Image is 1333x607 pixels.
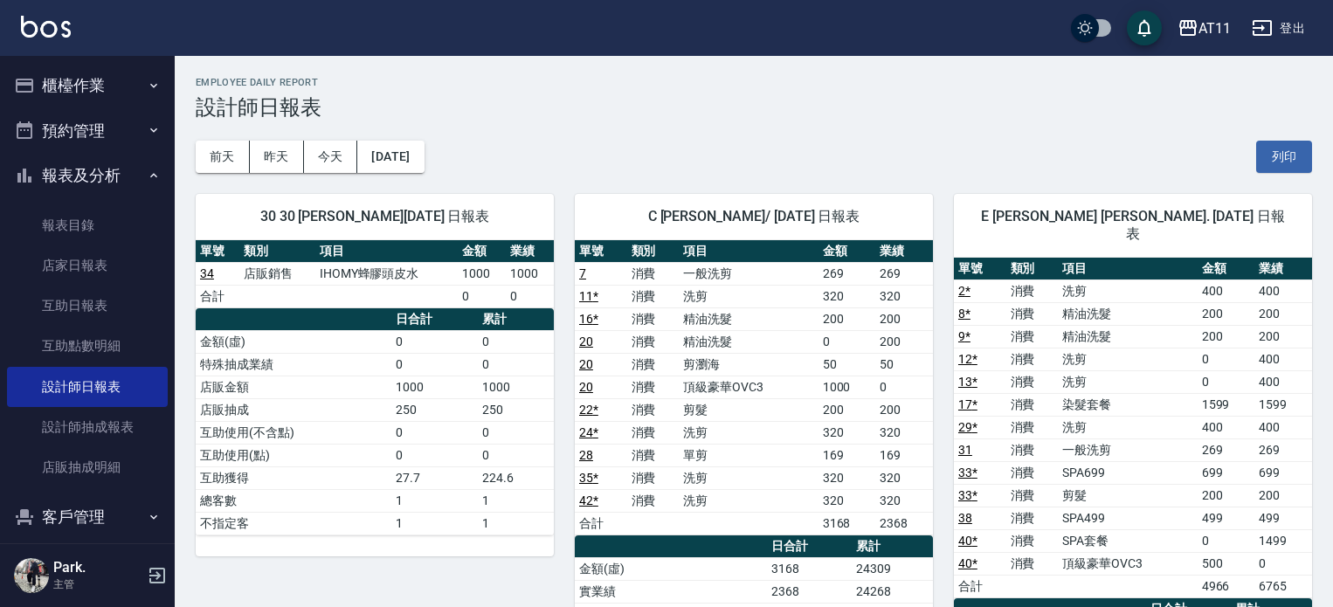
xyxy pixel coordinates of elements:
td: 店販抽成 [196,398,391,421]
td: 0 [1198,370,1255,393]
table: a dense table [196,308,554,535]
td: 消費 [1006,438,1059,461]
a: 互助日報表 [7,286,168,326]
td: 1000 [478,376,554,398]
th: 類別 [1006,258,1059,280]
td: 剪髮 [679,398,818,421]
td: 0 [391,444,478,466]
a: 互助點數明細 [7,326,168,366]
button: save [1127,10,1162,45]
td: 洗剪 [1058,370,1198,393]
h2: Employee Daily Report [196,77,1312,88]
th: 金額 [1198,258,1255,280]
td: 消費 [627,466,680,489]
td: 320 [875,489,933,512]
td: 消費 [627,262,680,285]
th: 累計 [852,535,933,558]
td: 169 [875,444,933,466]
th: 單號 [954,258,1006,280]
td: 0 [458,285,506,307]
span: 30 30 [PERSON_NAME][DATE] 日報表 [217,208,533,225]
td: 320 [818,489,876,512]
td: 4966 [1198,575,1255,597]
th: 單號 [575,240,627,263]
td: 消費 [1006,507,1059,529]
td: 1 [391,489,478,512]
button: 昨天 [250,141,304,173]
td: SPA499 [1058,507,1198,529]
td: 0 [478,353,554,376]
td: 2368 [875,512,933,535]
th: 金額 [818,240,876,263]
td: 不指定客 [196,512,391,535]
td: 200 [1198,302,1255,325]
td: 320 [875,466,933,489]
td: 洗剪 [679,466,818,489]
a: 34 [200,266,214,280]
td: 0 [391,421,478,444]
td: 剪瀏海 [679,353,818,376]
button: 櫃檯作業 [7,63,168,108]
td: 0 [1198,348,1255,370]
td: 1 [391,512,478,535]
th: 項目 [679,240,818,263]
td: 169 [818,444,876,466]
button: 列印 [1256,141,1312,173]
a: 28 [579,448,593,462]
a: 設計師日報表 [7,367,168,407]
td: 3168 [818,512,876,535]
td: 互助使用(不含點) [196,421,391,444]
td: 699 [1254,461,1312,484]
td: 合計 [575,512,627,535]
td: 消費 [627,421,680,444]
td: 消費 [1006,302,1059,325]
th: 金額 [458,240,506,263]
td: 2368 [767,580,852,603]
td: 消費 [627,489,680,512]
div: AT11 [1198,17,1231,39]
td: 洗剪 [679,421,818,444]
td: 消費 [627,376,680,398]
td: 269 [818,262,876,285]
th: 日合計 [767,535,852,558]
td: 剪髮 [1058,484,1198,507]
td: 精油洗髮 [1058,302,1198,325]
td: 消費 [627,307,680,330]
td: 50 [818,353,876,376]
td: 250 [391,398,478,421]
td: 1 [478,512,554,535]
th: 類別 [239,240,315,263]
td: 200 [875,398,933,421]
a: 20 [579,357,593,371]
td: 消費 [1006,348,1059,370]
button: 預約管理 [7,108,168,154]
td: 400 [1198,279,1255,302]
button: 今天 [304,141,358,173]
td: 3168 [767,557,852,580]
th: 日合計 [391,308,478,331]
td: 200 [875,307,933,330]
td: 金額(虛) [575,557,767,580]
a: 20 [579,335,593,348]
td: 頂級豪華OVC3 [679,376,818,398]
th: 類別 [627,240,680,263]
td: 27.7 [391,466,478,489]
button: 登出 [1245,12,1312,45]
td: 精油洗髮 [1058,325,1198,348]
td: 消費 [627,444,680,466]
td: 洗剪 [679,489,818,512]
td: 400 [1254,370,1312,393]
td: 1499 [1254,529,1312,552]
th: 單號 [196,240,239,263]
td: 1000 [458,262,506,285]
td: 消費 [627,285,680,307]
td: 0 [1198,529,1255,552]
td: 250 [478,398,554,421]
td: 消費 [1006,279,1059,302]
td: 消費 [627,398,680,421]
button: AT11 [1171,10,1238,46]
a: 31 [958,443,972,457]
td: 洗剪 [1058,348,1198,370]
th: 業績 [1254,258,1312,280]
td: 499 [1198,507,1255,529]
